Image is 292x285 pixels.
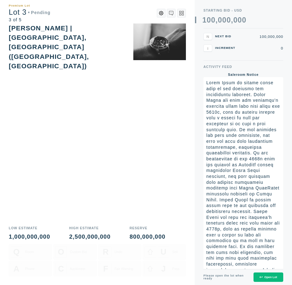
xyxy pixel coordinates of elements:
div: , [231,17,233,90]
div: 1 [202,17,207,24]
div: 0 [222,17,227,24]
div: 100,000,000 [240,35,283,39]
div: 1,000,000,000 [9,234,50,240]
div: Open Lot [259,276,277,279]
div: Please open the lot when ready [203,274,249,280]
button: I [203,44,212,52]
span: N [207,34,209,39]
button: N [203,33,212,40]
span: I [207,46,208,50]
div: 0 [233,17,238,24]
div: Premium Lot [9,4,30,7]
div: 0 [218,17,222,24]
button: Open Lot [254,272,283,282]
div: 0 [227,17,231,24]
div: 800,000,000 [130,234,166,240]
div: Reserve [130,226,166,230]
div: Saleroom Notice [203,73,283,76]
div: 0 [211,17,215,24]
div: Lot 3 [9,9,50,16]
div: 0 [207,17,211,24]
div: [PERSON_NAME] | [GEOGRAPHIC_DATA], [GEOGRAPHIC_DATA] ([GEOGRAPHIC_DATA], [GEOGRAPHIC_DATA]) [9,24,89,70]
div: , [215,17,218,90]
div: 2,500,000,000 [69,234,110,240]
div: Starting Bid - USD [203,9,283,12]
div: Activity Feed [203,65,283,69]
div: 0 [240,46,283,50]
div: Next Bid [215,35,237,38]
div: Pending [28,10,51,15]
div: 0 [242,17,246,24]
div: Low Estimate [9,226,50,230]
div: 3 of 5 [9,18,50,22]
div: 0 [238,17,242,24]
div: High Estimate [69,226,110,230]
div: Increment [215,47,237,49]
